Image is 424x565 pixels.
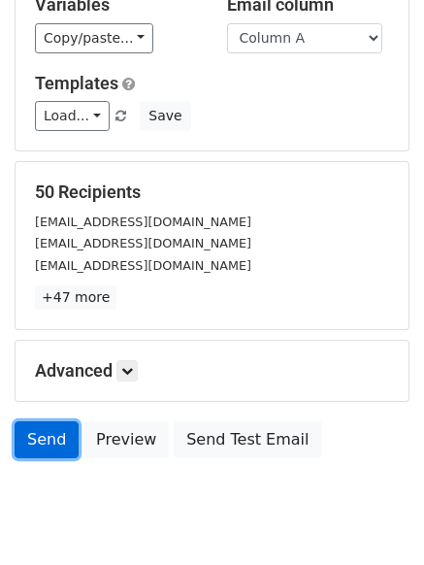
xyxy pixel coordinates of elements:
a: Send Test Email [174,421,321,458]
iframe: Chat Widget [327,472,424,565]
a: Load... [35,101,110,131]
small: [EMAIL_ADDRESS][DOMAIN_NAME] [35,258,251,273]
button: Save [140,101,190,131]
small: [EMAIL_ADDRESS][DOMAIN_NAME] [35,236,251,250]
h5: 50 Recipients [35,182,389,203]
a: Copy/paste... [35,23,153,53]
a: +47 more [35,285,116,310]
a: Templates [35,73,118,93]
h5: Advanced [35,360,389,382]
a: Send [15,421,79,458]
a: Preview [83,421,169,458]
small: [EMAIL_ADDRESS][DOMAIN_NAME] [35,215,251,229]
